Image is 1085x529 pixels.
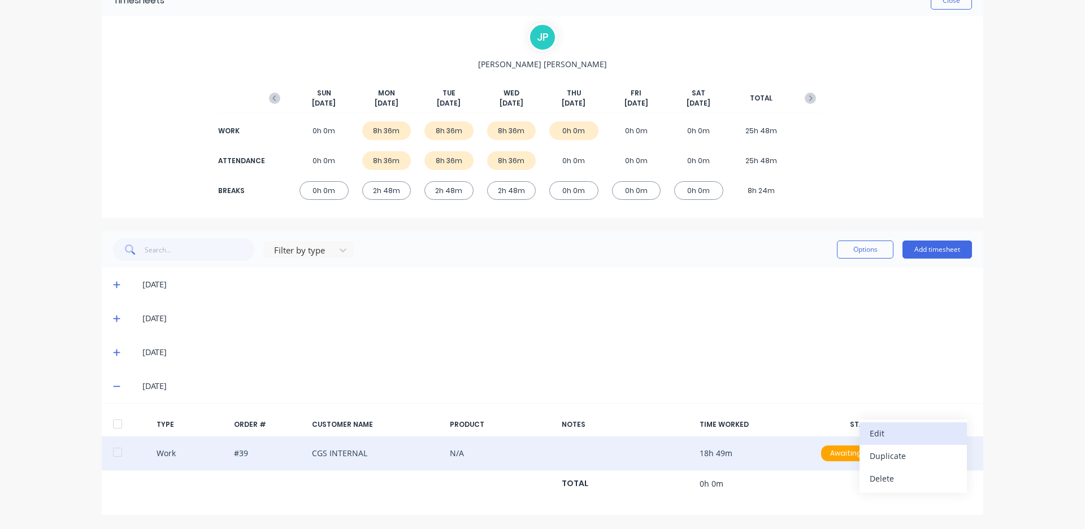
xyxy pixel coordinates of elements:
[312,98,336,108] span: [DATE]
[567,88,581,98] span: THU
[549,181,598,200] div: 0h 0m
[362,181,411,200] div: 2h 48m
[562,98,585,108] span: [DATE]
[317,88,331,98] span: SUN
[362,151,411,170] div: 8h 36m
[312,419,441,430] div: CUSTOMER NAME
[674,121,723,140] div: 0h 0m
[218,186,263,196] div: BREAKS
[821,445,906,461] div: Awaiting Approval
[812,419,915,430] div: STATUS
[142,312,972,325] div: [DATE]
[528,23,557,51] div: J P
[300,151,349,170] div: 0h 0m
[624,98,648,108] span: [DATE]
[902,241,972,259] button: Add timesheet
[378,88,395,98] span: MON
[612,181,661,200] div: 0h 0m
[837,241,893,259] button: Options
[142,278,972,291] div: [DATE]
[612,151,661,170] div: 0h 0m
[478,58,607,70] span: [PERSON_NAME] [PERSON_NAME]
[750,93,772,103] span: TOTAL
[870,448,957,464] div: Duplicate
[424,151,474,170] div: 8h 36m
[424,121,474,140] div: 8h 36m
[142,346,972,359] div: [DATE]
[218,126,263,136] div: WORK
[362,121,411,140] div: 8h 36m
[737,151,786,170] div: 25h 48m
[549,151,598,170] div: 0h 0m
[437,98,461,108] span: [DATE]
[487,121,536,140] div: 8h 36m
[300,121,349,140] div: 0h 0m
[142,380,972,392] div: [DATE]
[424,181,474,200] div: 2h 48m
[562,419,691,430] div: NOTES
[737,121,786,140] div: 25h 48m
[870,425,957,441] div: Edit
[504,88,519,98] span: WED
[687,98,710,108] span: [DATE]
[549,121,598,140] div: 0h 0m
[300,181,349,200] div: 0h 0m
[612,121,661,140] div: 0h 0m
[375,98,398,108] span: [DATE]
[157,419,225,430] div: TYPE
[487,181,536,200] div: 2h 48m
[674,151,723,170] div: 0h 0m
[692,88,705,98] span: SAT
[700,419,802,430] div: TIME WORKED
[234,419,303,430] div: ORDER #
[145,238,255,261] input: Search...
[218,156,263,166] div: ATTENDANCE
[450,419,553,430] div: PRODUCT
[631,88,641,98] span: FRI
[487,151,536,170] div: 8h 36m
[674,181,723,200] div: 0h 0m
[870,470,957,487] div: Delete
[500,98,523,108] span: [DATE]
[442,88,455,98] span: TUE
[737,181,786,200] div: 8h 24m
